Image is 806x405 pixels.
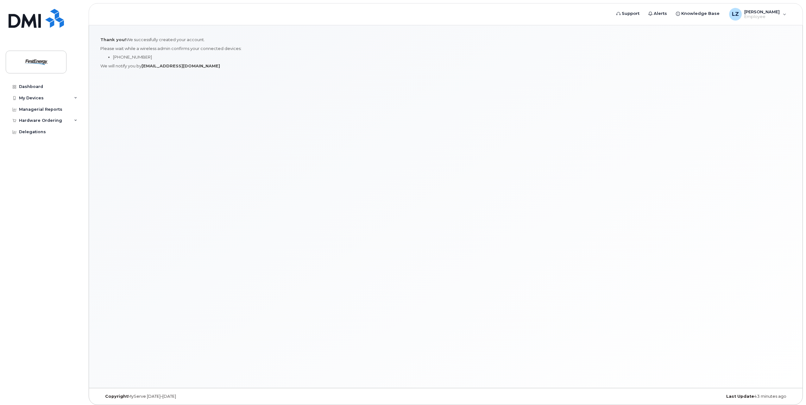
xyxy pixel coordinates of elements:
p: Please wait while a wireless admin confirms your connected devices: [100,46,791,52]
p: We will notify you by [100,63,791,69]
li: [PHONE_NUMBER] [113,54,791,60]
strong: Last Update [726,394,754,399]
p: We successfully created your account. [100,37,791,43]
strong: [EMAIL_ADDRESS][DOMAIN_NAME] [142,63,220,68]
strong: Copyright [105,394,128,399]
div: 43 minutes ago [561,394,791,399]
div: MyServe [DATE]–[DATE] [100,394,331,399]
strong: Thank you! [100,37,126,42]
